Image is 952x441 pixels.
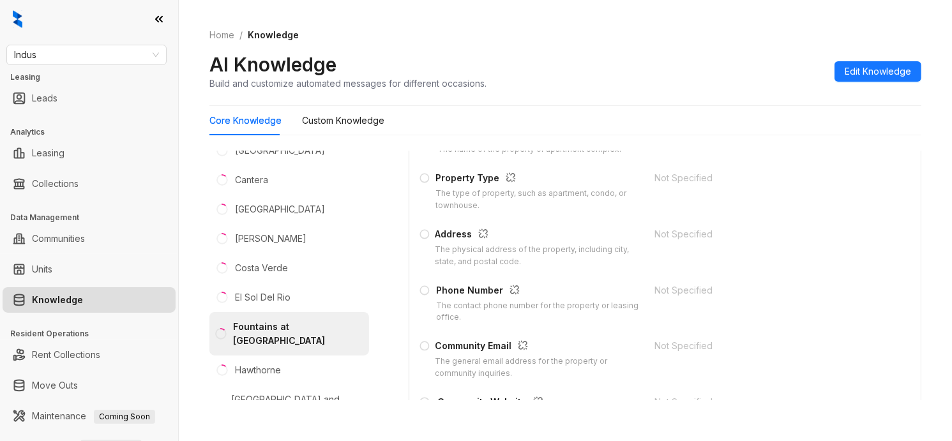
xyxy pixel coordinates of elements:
div: Not Specified [654,171,874,185]
div: Cantera [235,173,268,187]
li: Maintenance [3,403,176,429]
div: [PERSON_NAME] [235,232,306,246]
img: logo [13,10,22,28]
div: Fountains at [GEOGRAPHIC_DATA] [233,320,364,348]
li: Move Outs [3,373,176,398]
div: [GEOGRAPHIC_DATA] [235,202,325,216]
div: Phone Number [436,283,640,300]
h3: Data Management [10,212,178,223]
span: Knowledge [248,29,299,40]
span: Indus [14,45,159,64]
div: The physical address of the property, including city, state, and postal code. [435,244,639,268]
a: Collections [32,171,79,197]
div: Not Specified [654,395,874,409]
div: Address [435,227,639,244]
div: El Sol Del Rio [235,290,291,304]
div: Community Website [437,395,634,412]
h3: Leasing [10,71,178,83]
a: Communities [32,226,85,251]
h2: AI Knowledge [209,52,336,77]
h3: Resident Operations [10,328,178,340]
div: Not Specified [654,339,874,353]
div: The general email address for the property or community inquiries. [435,355,639,380]
div: Custom Knowledge [302,114,384,128]
div: Costa Verde [235,261,288,275]
h3: Analytics [10,126,178,138]
div: Not Specified [654,227,874,241]
a: Units [32,257,52,282]
li: / [239,28,243,42]
div: [GEOGRAPHIC_DATA] and [GEOGRAPHIC_DATA] [231,392,364,421]
a: Leasing [32,140,64,166]
a: Move Outs [32,373,78,398]
div: The type of property, such as apartment, condo, or townhouse. [435,188,639,212]
li: Leasing [3,140,176,166]
a: Rent Collections [32,342,100,368]
div: The contact phone number for the property or leasing office. [436,300,640,324]
div: Build and customize automated messages for different occasions. [209,77,487,90]
li: Collections [3,171,176,197]
a: Knowledge [32,287,83,313]
button: Edit Knowledge [835,61,921,82]
li: Units [3,257,176,282]
li: Knowledge [3,287,176,313]
li: Communities [3,226,176,251]
div: [GEOGRAPHIC_DATA] [235,144,325,158]
a: Home [207,28,237,42]
div: Not Specified [654,283,874,297]
div: Core Knowledge [209,114,282,128]
div: Community Email [435,339,639,355]
div: Property Type [435,171,639,188]
a: Leads [32,86,57,111]
div: Hawthorne [235,363,281,377]
li: Rent Collections [3,342,176,368]
span: Edit Knowledge [845,64,911,78]
span: Coming Soon [94,410,155,424]
li: Leads [3,86,176,111]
